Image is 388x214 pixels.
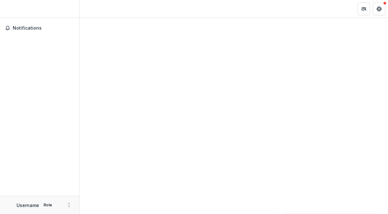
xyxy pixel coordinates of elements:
[65,201,73,209] button: More
[373,3,385,15] button: Get Help
[13,25,74,31] span: Notifications
[3,23,77,33] button: Notifications
[17,202,39,209] p: Username
[357,3,370,15] button: Partners
[42,202,54,208] p: Role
